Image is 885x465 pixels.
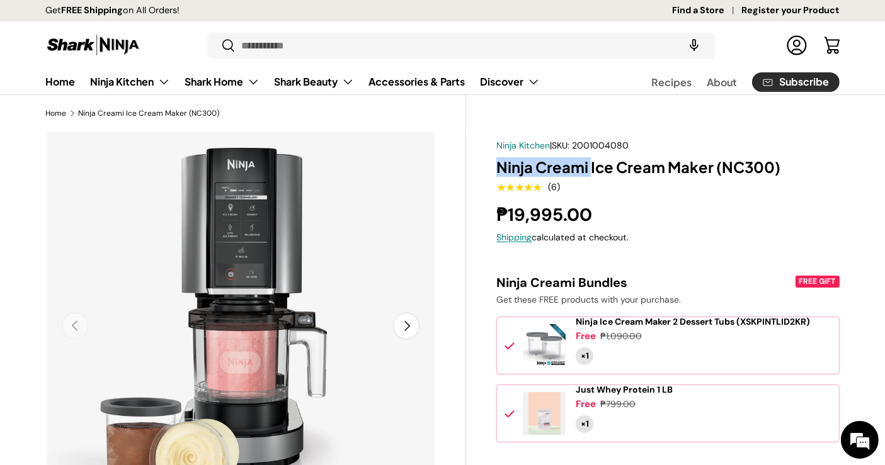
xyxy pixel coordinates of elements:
[267,69,362,94] summary: Shark Beauty
[62,4,123,16] strong: FREE Shipping
[576,347,593,365] div: Quantity
[473,69,547,94] summary: Discover
[496,232,532,243] a: Shipping
[46,69,540,94] nav: Primary
[576,316,810,327] span: Ninja Ice Cream Maker 2 Dessert Tubs (XSKPINTLID2KR)
[576,317,810,327] a: Ninja Ice Cream Maker 2 Dessert Tubs (XSKPINTLID2KR)
[707,70,737,94] a: About
[496,203,595,227] strong: ₱19,995.00
[742,4,840,18] a: Register your Product
[496,181,541,194] span: ★★★★★
[78,109,219,117] a: Ninja Creami Ice Cream Maker (NC300)
[46,33,140,57] img: Shark Ninja Philippines
[576,398,596,411] div: Free
[797,276,838,288] div: FREE GIFT
[496,274,792,291] div: Ninja Creami Bundles
[46,108,467,119] nav: Breadcrumbs
[576,415,593,433] div: Quantity
[621,69,840,94] nav: Secondary
[83,69,178,94] summary: Ninja Kitchen
[46,4,180,18] p: Get on All Orders!
[369,69,465,94] a: Accessories & Parts
[548,182,560,192] div: (6)
[576,384,673,395] span: Just Whey Protein 1 LB
[46,109,67,117] a: Home
[576,384,673,395] a: Just Whey Protein 1 LB
[600,330,642,343] div: ₱1,090.00
[496,140,550,151] a: Ninja Kitchen
[651,70,692,94] a: Recipes
[496,182,541,193] div: 5.0 out of 5.0 stars
[46,69,76,94] a: Home
[496,231,839,244] div: calculated at checkout.
[178,69,267,94] summary: Shark Home
[552,140,569,151] span: SKU:
[550,140,629,151] span: |
[673,4,742,18] a: Find a Store
[779,77,829,87] span: Subscribe
[752,72,840,92] a: Subscribe
[600,398,636,411] div: ₱799.00
[576,330,596,343] div: Free
[572,140,629,151] span: 2001004080
[496,157,839,177] h1: Ninja Creami Ice Cream Maker (NC300)
[674,31,714,59] speech-search-button: Search by voice
[496,294,681,305] span: Get these FREE products with your purchase.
